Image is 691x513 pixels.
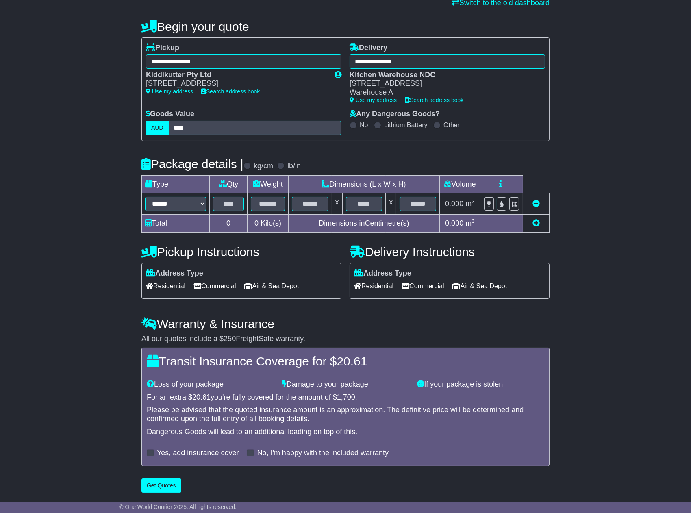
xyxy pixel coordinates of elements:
[350,97,397,103] a: Use my address
[350,71,537,80] div: Kitchen Warehouse NDC
[452,280,507,292] span: Air & Sea Depot
[146,43,179,52] label: Pickup
[354,280,393,292] span: Residential
[354,269,411,278] label: Address Type
[443,121,460,129] label: Other
[350,88,537,97] div: Warehouse A
[141,317,550,330] h4: Warranty & Insurance
[257,449,389,458] label: No, I'm happy with the included warranty
[147,406,544,423] div: Please be advised that the quoted insurance amount is an approximation. The definitive price will...
[532,200,540,208] a: Remove this item
[142,175,210,193] td: Type
[472,198,475,204] sup: 3
[254,219,259,227] span: 0
[405,97,463,103] a: Search address book
[350,43,387,52] label: Delivery
[147,428,544,437] div: Dangerous Goods will lead to an additional loading on top of this.
[192,393,211,401] span: 20.61
[360,121,368,129] label: No
[350,79,537,88] div: [STREET_ADDRESS]
[141,20,550,33] h4: Begin your quote
[224,335,236,343] span: 250
[532,219,540,227] a: Add new item
[472,218,475,224] sup: 3
[288,175,439,193] td: Dimensions (L x W x H)
[193,280,236,292] span: Commercial
[402,280,444,292] span: Commercial
[254,162,273,171] label: kg/cm
[141,478,181,493] button: Get Quotes
[146,110,194,119] label: Goods Value
[141,335,550,343] div: All our quotes include a $ FreightSafe warranty.
[332,193,342,214] td: x
[350,110,440,119] label: Any Dangerous Goods?
[384,121,428,129] label: Lithium Battery
[146,88,193,95] a: Use my address
[350,245,550,259] h4: Delivery Instructions
[146,269,203,278] label: Address Type
[244,280,299,292] span: Air & Sea Depot
[465,219,475,227] span: m
[445,200,463,208] span: 0.000
[147,354,544,368] h4: Transit Insurance Coverage for $
[146,121,169,135] label: AUD
[147,393,544,402] div: For an extra $ you're fully covered for the amount of $ .
[465,200,475,208] span: m
[119,504,237,510] span: © One World Courier 2025. All rights reserved.
[413,380,548,389] div: If your package is stolen
[157,449,239,458] label: Yes, add insurance cover
[248,214,289,232] td: Kilo(s)
[278,380,413,389] div: Damage to your package
[143,380,278,389] div: Loss of your package
[141,245,341,259] h4: Pickup Instructions
[201,88,260,95] a: Search address book
[209,214,247,232] td: 0
[141,157,243,171] h4: Package details |
[142,214,210,232] td: Total
[288,214,439,232] td: Dimensions in Centimetre(s)
[146,280,185,292] span: Residential
[209,175,247,193] td: Qty
[146,79,326,88] div: [STREET_ADDRESS]
[445,219,463,227] span: 0.000
[337,354,367,368] span: 20.61
[287,162,301,171] label: lb/in
[386,193,396,214] td: x
[248,175,289,193] td: Weight
[146,71,326,80] div: Kiddikutter Pty Ltd
[439,175,480,193] td: Volume
[337,393,355,401] span: 1,700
